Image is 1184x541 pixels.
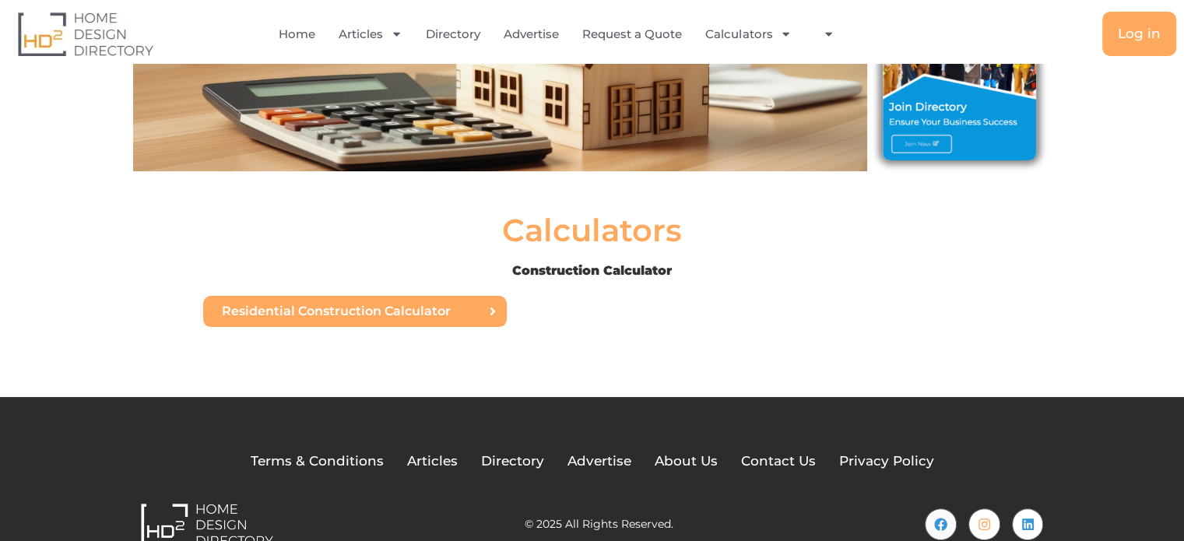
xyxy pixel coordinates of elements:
[525,518,673,529] h2: © 2025 All Rights Reserved.
[839,451,934,472] a: Privacy Policy
[222,305,451,318] span: Residential Construction Calculator
[582,16,682,52] a: Request a Quote
[502,215,682,246] h2: Calculators
[705,16,792,52] a: Calculators
[407,451,458,472] a: Articles
[504,16,559,52] a: Advertise
[203,296,507,327] a: Residential Construction Calculator
[512,263,672,278] b: Construction Calculator
[426,16,480,52] a: Directory
[1102,12,1176,56] a: Log in
[279,16,315,52] a: Home
[883,19,1035,160] img: Join Directory
[481,451,544,472] a: Directory
[339,16,402,52] a: Articles
[241,16,884,52] nav: Menu
[655,451,718,472] a: About Us
[251,451,384,472] a: Terms & Conditions
[1118,27,1161,40] span: Log in
[567,451,631,472] a: Advertise
[741,451,816,472] a: Contact Us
